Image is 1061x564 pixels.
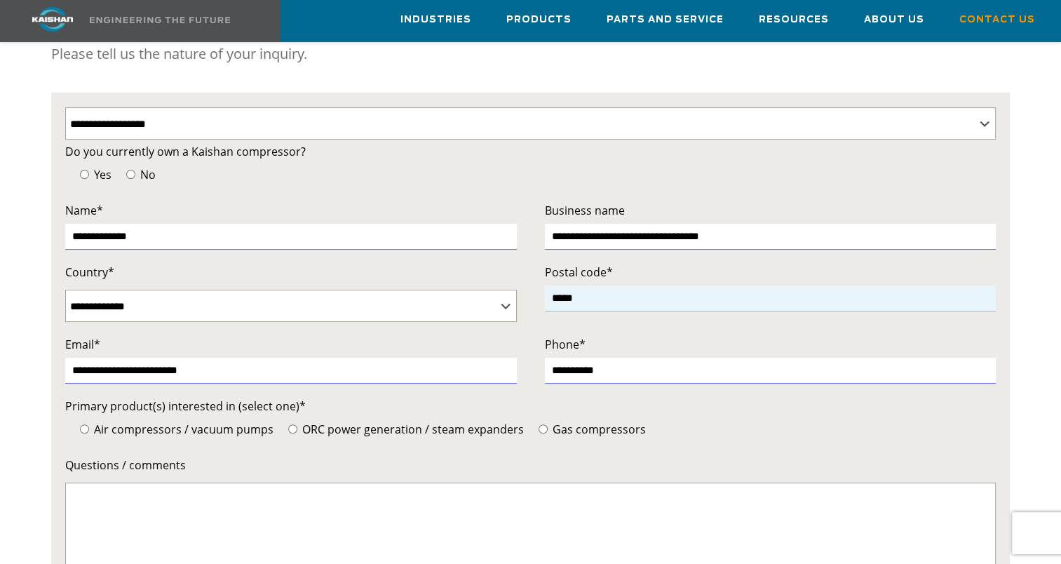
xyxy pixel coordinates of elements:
label: Name* [65,201,517,220]
label: Country* [65,262,517,282]
label: Email* [65,335,517,354]
span: Air compressors / vacuum pumps [91,422,273,437]
label: Primary product(s) interested in (select one)* [65,396,996,416]
a: About Us [864,1,924,39]
input: Yes [80,170,89,179]
a: Industries [400,1,471,39]
span: About Us [864,12,924,28]
a: Contact Us [959,1,1035,39]
span: Contact Us [959,12,1035,28]
a: Resources [759,1,829,39]
input: Air compressors / vacuum pumps [80,424,89,434]
input: Gas compressors [539,424,548,434]
span: ORC power generation / steam expanders [299,422,524,437]
span: Resources [759,12,829,28]
input: ORC power generation / steam expanders [288,424,297,434]
label: Phone* [545,335,996,354]
span: Products [506,12,572,28]
label: Questions / comments [65,455,996,475]
span: Gas compressors [550,422,646,437]
img: Engineering the future [90,17,230,23]
span: No [137,167,156,182]
span: Yes [91,167,111,182]
label: Business name [545,201,996,220]
span: Parts and Service [607,12,724,28]
a: Parts and Service [607,1,724,39]
a: Products [506,1,572,39]
span: Industries [400,12,471,28]
label: Postal code* [545,262,996,282]
input: No [126,170,135,179]
label: Do you currently own a Kaishan compressor? [65,142,996,161]
p: Please tell us the nature of your inquiry. [51,40,1011,68]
